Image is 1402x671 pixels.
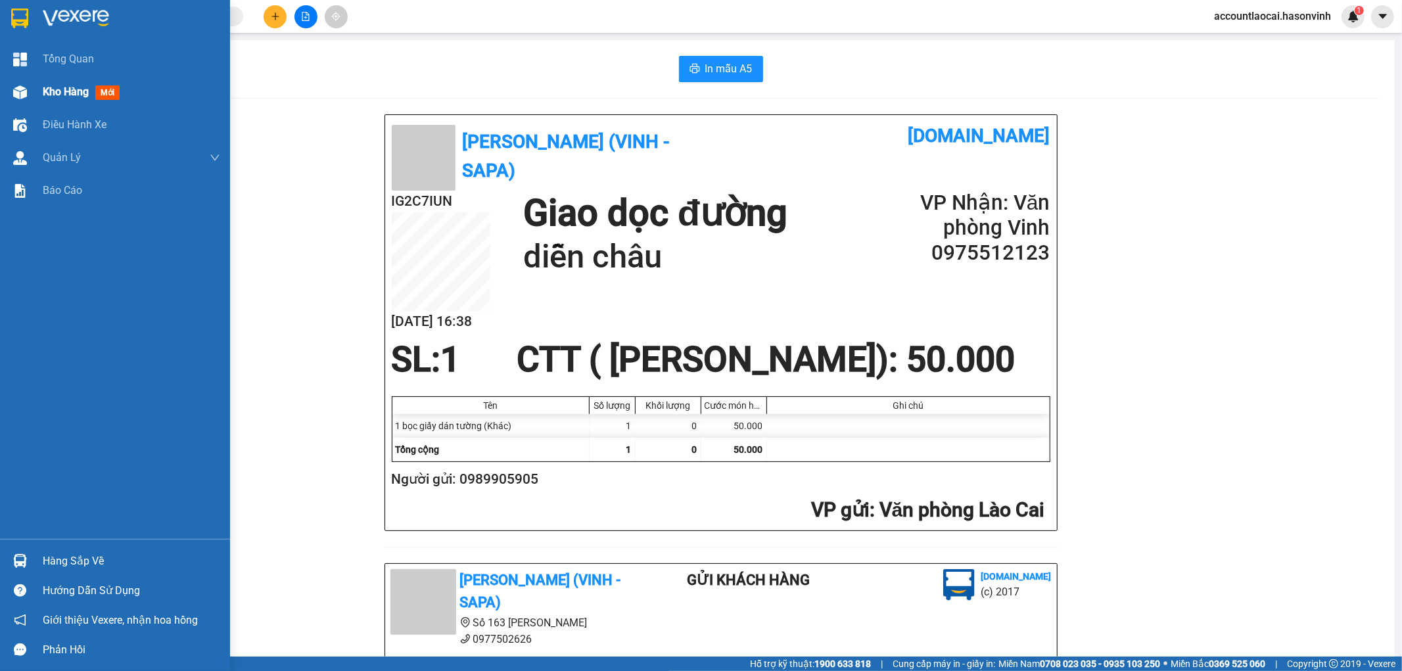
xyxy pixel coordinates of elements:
[639,400,697,411] div: Khối lượng
[392,311,490,333] h2: [DATE] 16:38
[390,614,635,631] li: Số 163 [PERSON_NAME]
[943,569,975,601] img: logo.jpg
[523,191,787,236] h1: Giao dọc đường
[325,5,348,28] button: aim
[892,191,1050,241] h2: VP Nhận: Văn phòng Vinh
[626,444,632,455] span: 1
[95,85,120,100] span: mới
[692,444,697,455] span: 0
[1329,659,1338,668] span: copyright
[1275,657,1277,671] span: |
[814,659,871,669] strong: 1900 633 818
[705,400,763,411] div: Cước món hàng
[13,53,27,66] img: dashboard-icon
[734,444,763,455] span: 50.000
[705,60,753,77] span: In mẫu A5
[396,444,440,455] span: Tổng cộng
[509,340,1023,379] div: CTT ( [PERSON_NAME]) : 50.000
[441,339,461,380] span: 1
[11,9,28,28] img: logo-vxr
[14,643,26,656] span: message
[460,617,471,628] span: environment
[13,554,27,568] img: warehouse-icon
[294,5,317,28] button: file-add
[43,85,89,98] span: Kho hàng
[43,551,220,571] div: Hàng sắp về
[981,571,1052,582] b: [DOMAIN_NAME]
[679,56,763,82] button: printerIn mẫu A5
[392,339,441,380] span: SL:
[13,184,27,198] img: solution-icon
[331,12,340,21] span: aim
[264,5,287,28] button: plus
[43,182,82,198] span: Báo cáo
[43,149,81,166] span: Quản Lý
[390,631,635,647] li: 0977502626
[13,118,27,132] img: warehouse-icon
[396,400,586,411] div: Tên
[1347,11,1359,22] img: icon-new-feature
[462,131,670,181] b: [PERSON_NAME] (Vinh - Sapa)
[998,657,1160,671] span: Miền Nam
[460,572,621,611] b: [PERSON_NAME] (Vinh - Sapa)
[590,414,636,438] div: 1
[881,657,883,671] span: |
[43,612,198,628] span: Giới thiệu Vexere, nhận hoa hồng
[14,614,26,626] span: notification
[892,241,1050,266] h2: 0975512123
[392,497,1045,524] h2: : Văn phòng Lào Cai
[271,12,280,21] span: plus
[1357,6,1361,15] span: 1
[1355,6,1364,15] sup: 1
[13,85,27,99] img: warehouse-icon
[14,584,26,597] span: question-circle
[1163,661,1167,666] span: ⚪️
[893,657,995,671] span: Cung cấp máy in - giấy in:
[1203,8,1342,24] span: accountlaocai.hasonvinh
[1171,657,1265,671] span: Miền Bắc
[636,414,701,438] div: 0
[1040,659,1160,669] strong: 0708 023 035 - 0935 103 250
[392,414,590,438] div: 1 bọc giấy dán tường (Khác)
[908,125,1050,147] b: [DOMAIN_NAME]
[301,12,310,21] span: file-add
[43,51,94,67] span: Tổng Quan
[1209,659,1265,669] strong: 0369 525 060
[811,498,870,521] span: VP gửi
[392,469,1045,490] h2: Người gửi: 0989905905
[460,634,471,644] span: phone
[981,584,1052,600] li: (c) 2017
[43,640,220,660] div: Phản hồi
[13,151,27,165] img: warehouse-icon
[43,116,106,133] span: Điều hành xe
[210,152,220,163] span: down
[750,657,871,671] span: Hỗ trợ kỹ thuật:
[523,236,787,278] h1: diễn châu
[689,63,700,76] span: printer
[1377,11,1389,22] span: caret-down
[770,400,1046,411] div: Ghi chú
[1371,5,1394,28] button: caret-down
[687,572,810,588] b: Gửi khách hàng
[392,191,490,212] h2: IG2C7IUN
[593,400,632,411] div: Số lượng
[701,414,767,438] div: 50.000
[43,581,220,601] div: Hướng dẫn sử dụng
